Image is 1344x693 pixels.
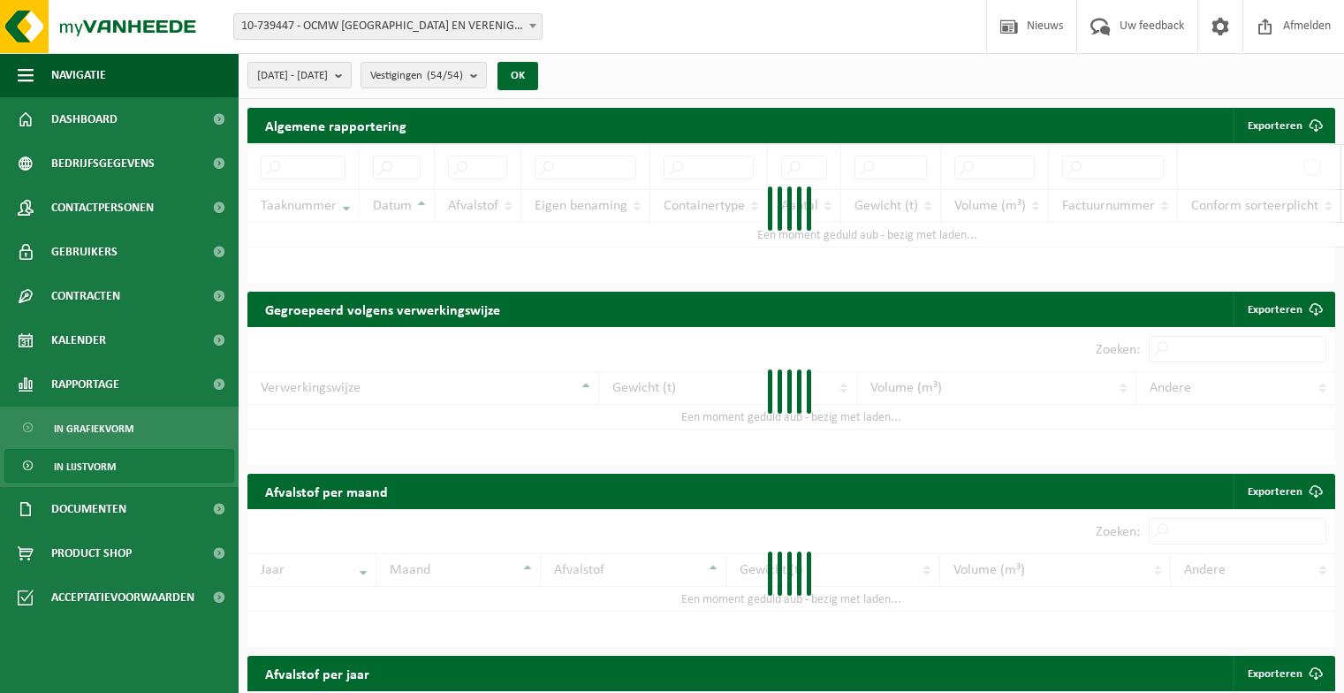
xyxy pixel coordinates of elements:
[51,230,118,274] span: Gebruikers
[1234,108,1333,143] button: Exporteren
[247,292,518,326] h2: Gegroepeerd volgens verwerkingswijze
[51,531,132,575] span: Product Shop
[4,449,234,483] a: In lijstvorm
[247,62,352,88] button: [DATE] - [DATE]
[51,575,194,620] span: Acceptatievoorwaarden
[51,318,106,362] span: Kalender
[233,13,543,40] span: 10-739447 - OCMW BRUGGE EN VERENIGINGEN - BRUGGE
[257,63,328,89] span: [DATE] - [DATE]
[427,70,463,81] count: (54/54)
[51,97,118,141] span: Dashboard
[234,14,542,39] span: 10-739447 - OCMW BRUGGE EN VERENIGINGEN - BRUGGE
[51,141,155,186] span: Bedrijfsgegevens
[1234,656,1333,691] a: Exporteren
[51,186,154,230] span: Contactpersonen
[370,63,463,89] span: Vestigingen
[247,108,424,143] h2: Algemene rapportering
[361,62,487,88] button: Vestigingen(54/54)
[497,62,538,90] button: OK
[1234,292,1333,327] a: Exporteren
[51,487,126,531] span: Documenten
[51,362,119,407] span: Rapportage
[51,274,120,318] span: Contracten
[247,656,387,690] h2: Afvalstof per jaar
[51,53,106,97] span: Navigatie
[1234,474,1333,509] a: Exporteren
[54,450,116,484] span: In lijstvorm
[54,412,133,445] span: In grafiekvorm
[247,474,406,508] h2: Afvalstof per maand
[4,411,234,445] a: In grafiekvorm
